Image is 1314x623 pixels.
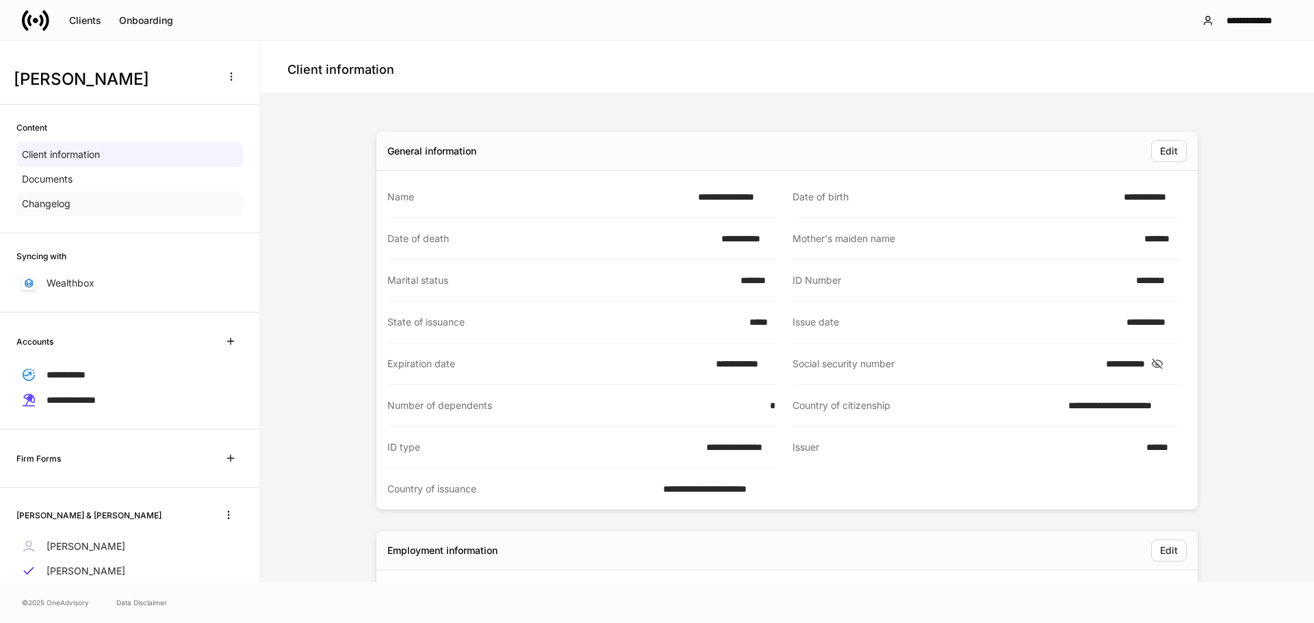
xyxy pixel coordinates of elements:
h6: Firm Forms [16,452,61,465]
a: [PERSON_NAME] [16,559,243,583]
span: © 2025 OneAdvisory [22,597,89,608]
div: ID Number [793,274,1128,287]
div: Date of birth [793,190,1116,204]
div: Edit [1160,146,1178,156]
a: Client information [16,142,243,167]
button: Clients [60,10,110,31]
a: Changelog [16,191,243,216]
div: Issuer [793,440,1138,455]
a: [PERSON_NAME] [16,534,243,559]
div: Issue date [793,315,1118,329]
div: Marital status [387,274,732,287]
button: Edit [1151,540,1187,561]
a: Documents [16,167,243,191]
a: Wealthbox [16,271,243,295]
div: Edit [1160,546,1178,555]
h6: Content [16,121,47,134]
p: [PERSON_NAME] [47,540,125,553]
div: Name [387,190,690,204]
div: Employment information [387,544,498,557]
div: Number of dependents [387,399,762,412]
div: Country of issuance [387,482,655,496]
div: ID type [387,440,698,454]
a: Data Disclaimer [116,597,167,608]
h6: Syncing with [16,250,66,263]
div: Social security number [793,357,1098,371]
div: Country of citizenship [793,399,1060,412]
div: Onboarding [119,16,173,25]
p: Client information [22,148,100,161]
h6: [PERSON_NAME] & [PERSON_NAME] [16,509,162,522]
p: Changelog [22,197,70,211]
h3: [PERSON_NAME] [14,68,211,90]
div: Expiration date [387,357,708,371]
p: Wealthbox [47,276,94,290]
div: General information [387,144,476,158]
p: Documents [22,172,73,186]
button: Edit [1151,140,1187,162]
div: Clients [69,16,101,25]
div: Date of death [387,232,713,246]
div: State of issuance [387,315,741,329]
button: Onboarding [110,10,182,31]
h6: Accounts [16,335,53,348]
div: Mother's maiden name [793,232,1136,246]
h4: Client information [287,62,394,78]
p: [PERSON_NAME] [47,564,125,578]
